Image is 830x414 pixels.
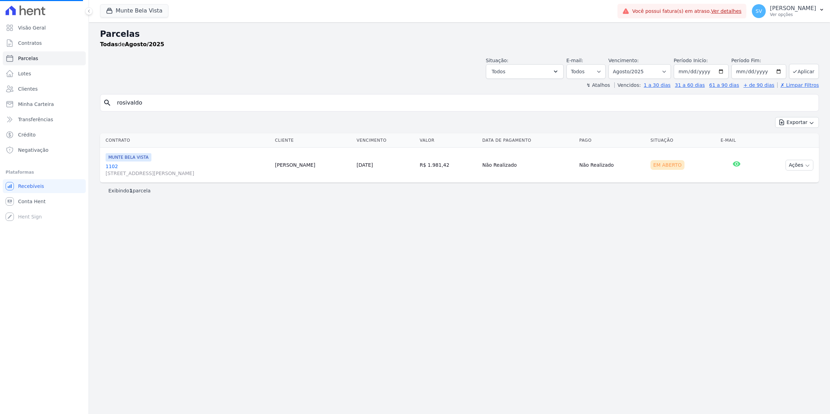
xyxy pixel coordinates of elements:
a: 61 a 90 dias [709,82,739,88]
strong: Todas [100,41,118,48]
a: [DATE] [357,162,373,168]
a: Ver detalhes [711,8,742,14]
a: Contratos [3,36,86,50]
td: Não Realizado [576,148,648,183]
strong: Agosto/2025 [125,41,164,48]
i: search [103,99,111,107]
th: Pago [576,133,648,148]
p: Ver opções [770,12,816,17]
input: Buscar por nome do lote ou do cliente [113,96,816,110]
a: Parcelas [3,51,86,65]
a: Transferências [3,113,86,126]
span: Clientes [18,85,38,92]
th: Vencimento [354,133,417,148]
span: Você possui fatura(s) em atraso. [632,8,741,15]
span: Todos [492,67,505,76]
td: Não Realizado [480,148,576,183]
span: Contratos [18,40,42,47]
span: Minha Carteira [18,101,54,108]
label: Período Inicío: [674,58,708,63]
label: Vencimento: [608,58,639,63]
a: Conta Hent [3,194,86,208]
span: Transferências [18,116,53,123]
a: 31 a 60 dias [675,82,705,88]
button: SV [PERSON_NAME] Ver opções [746,1,830,21]
th: E-mail [718,133,755,148]
div: Plataformas [6,168,83,176]
button: Todos [486,64,564,79]
a: 1102[STREET_ADDRESS][PERSON_NAME] [106,163,269,177]
span: Recebíveis [18,183,44,190]
th: Data de Pagamento [480,133,576,148]
span: MUNTE BELA VISTA [106,153,151,162]
button: Exportar [775,117,819,128]
a: Clientes [3,82,86,96]
span: Parcelas [18,55,38,62]
a: Recebíveis [3,179,86,193]
span: Visão Geral [18,24,46,31]
button: Aplicar [789,64,819,79]
label: ↯ Atalhos [586,82,610,88]
td: R$ 1.981,42 [417,148,480,183]
p: de [100,40,164,49]
span: [STREET_ADDRESS][PERSON_NAME] [106,170,269,177]
a: 1 a 30 dias [644,82,671,88]
b: 1 [129,188,133,193]
label: Situação: [486,58,508,63]
th: Cliente [272,133,354,148]
a: Minha Carteira [3,97,86,111]
div: Em Aberto [650,160,684,170]
label: Vencidos: [614,82,641,88]
span: Conta Hent [18,198,45,205]
a: ✗ Limpar Filtros [777,82,819,88]
a: Visão Geral [3,21,86,35]
p: [PERSON_NAME] [770,5,816,12]
label: E-mail: [566,58,583,63]
th: Contrato [100,133,272,148]
a: Crédito [3,128,86,142]
button: Ações [786,160,813,171]
th: Valor [417,133,480,148]
p: Exibindo parcela [108,187,151,194]
span: SV [756,9,762,14]
a: + de 90 dias [744,82,774,88]
span: Negativação [18,147,49,154]
label: Período Fim: [731,57,786,64]
span: Lotes [18,70,31,77]
button: Munte Bela Vista [100,4,168,17]
th: Situação [648,133,718,148]
span: Crédito [18,131,36,138]
td: [PERSON_NAME] [272,148,354,183]
a: Negativação [3,143,86,157]
h2: Parcelas [100,28,819,40]
a: Lotes [3,67,86,81]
